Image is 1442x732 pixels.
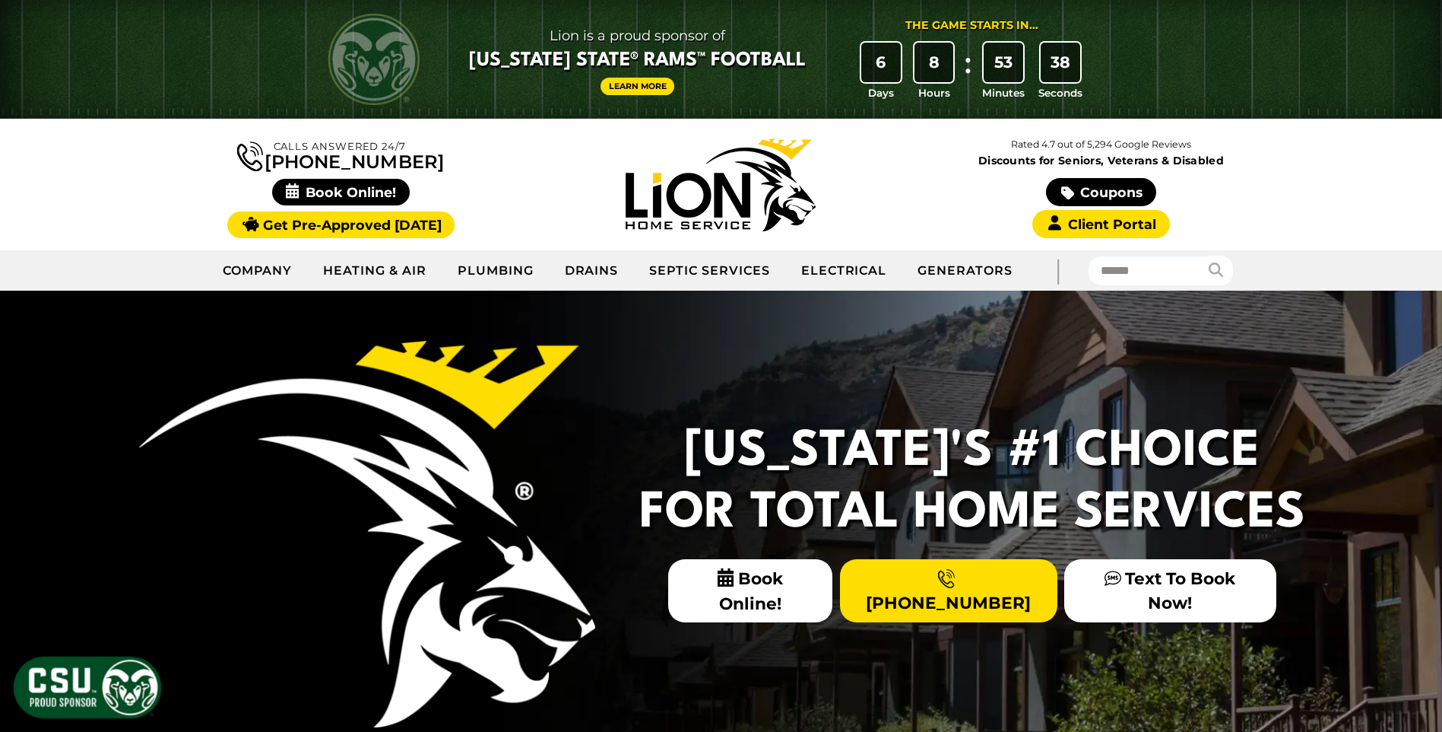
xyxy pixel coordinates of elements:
a: Company [208,252,309,290]
a: Septic Services [634,252,785,290]
span: Minutes [982,85,1025,100]
div: 6 [861,43,901,82]
div: 53 [984,43,1023,82]
div: 38 [1041,43,1080,82]
a: Generators [902,252,1028,290]
a: Heating & Air [308,252,442,290]
a: Drains [550,252,635,290]
a: Plumbing [442,252,550,290]
span: Discounts for Seniors, Veterans & Disabled [914,155,1288,166]
span: [US_STATE] State® Rams™ Football [469,48,806,74]
span: Seconds [1038,85,1082,100]
span: Book Online! [272,179,410,205]
a: Learn More [601,78,675,95]
span: Lion is a proud sponsor of [469,24,806,48]
span: Hours [918,85,950,100]
div: 8 [914,43,954,82]
p: Rated 4.7 out of 5,294 Google Reviews [911,136,1291,153]
a: Text To Book Now! [1064,559,1276,622]
span: Book Online! [668,559,833,622]
div: | [1028,250,1089,291]
div: The Game Starts in... [905,18,1038,34]
span: Days [868,85,894,100]
a: Coupons [1046,178,1155,206]
a: Get Pre-Approved [DATE] [227,212,455,238]
a: [PHONE_NUMBER] [237,138,444,171]
div: : [960,43,975,101]
img: CSU Rams logo [328,14,420,105]
h2: [US_STATE]'s #1 Choice For Total Home Services [630,422,1314,544]
img: CSU Sponsor Badge [11,654,163,721]
a: Electrical [786,252,903,290]
img: Lion Home Service [626,138,816,231]
a: Client Portal [1032,210,1169,238]
a: [PHONE_NUMBER] [840,559,1057,622]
